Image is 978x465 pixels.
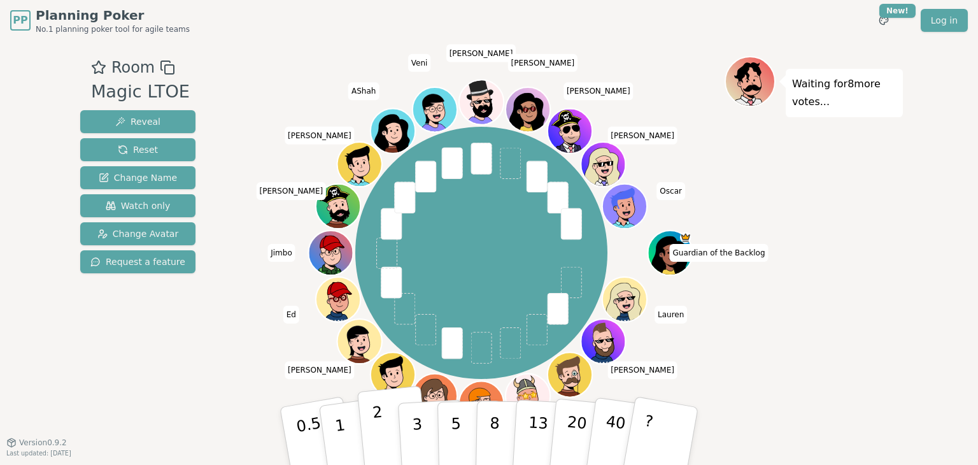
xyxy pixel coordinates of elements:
[115,115,160,128] span: Reveal
[36,24,190,34] span: No.1 planning poker tool for agile teams
[13,13,27,28] span: PP
[91,56,106,79] button: Add as favourite
[36,6,190,24] span: Planning Poker
[508,54,578,72] span: Click to change your name
[669,244,768,262] span: Click to change your name
[563,82,634,100] span: Click to change your name
[106,199,171,212] span: Watch only
[607,127,677,145] span: Click to change your name
[371,354,413,396] button: Click to change your avatar
[80,250,195,273] button: Request a feature
[408,54,431,72] span: Click to change your name
[285,127,355,145] span: Click to change your name
[99,171,177,184] span: Change Name
[80,194,195,217] button: Watch only
[792,75,896,111] p: Waiting for 8 more votes...
[879,4,916,18] div: New!
[118,143,158,156] span: Reset
[80,110,195,133] button: Reveal
[607,361,677,379] span: Click to change your name
[656,182,685,200] span: Click to change your name
[90,255,185,268] span: Request a feature
[111,56,155,79] span: Room
[283,306,299,324] span: Click to change your name
[19,438,67,448] span: Version 0.9.2
[348,82,379,100] span: Click to change your name
[285,361,355,379] span: Click to change your name
[91,79,190,105] div: Magic LTOE
[655,306,687,324] span: Click to change your name
[97,227,179,240] span: Change Avatar
[267,244,295,262] span: Click to change your name
[257,182,327,200] span: Click to change your name
[446,45,516,62] span: Click to change your name
[80,166,195,189] button: Change Name
[679,232,691,243] span: Guardian of the Backlog is the host
[872,9,895,32] button: New!
[80,138,195,161] button: Reset
[10,6,190,34] a: PPPlanning PokerNo.1 planning poker tool for agile teams
[921,9,968,32] a: Log in
[6,438,67,448] button: Version0.9.2
[80,222,195,245] button: Change Avatar
[6,450,71,457] span: Last updated: [DATE]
